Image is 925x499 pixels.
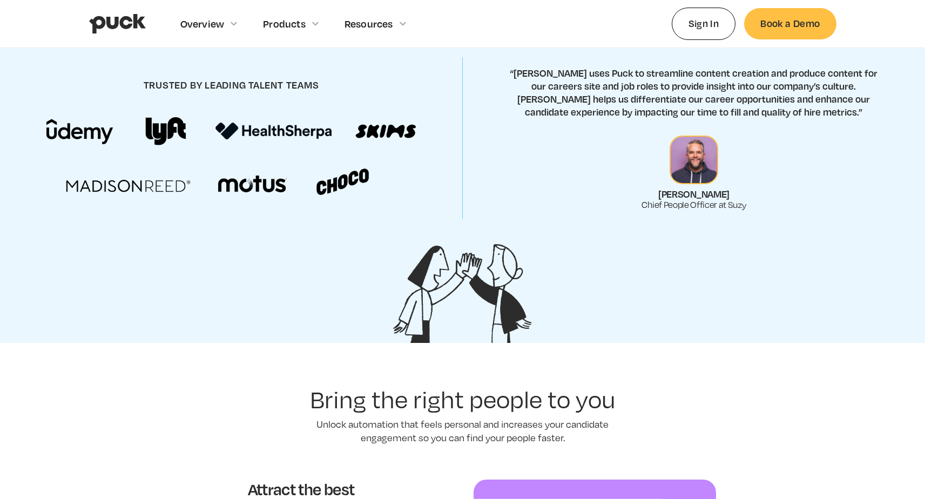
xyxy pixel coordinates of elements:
p: “[PERSON_NAME] uses Puck to streamline content creation and produce content for our careers site ... [509,66,879,118]
div: Resources [345,18,393,30]
a: Book a Demo [744,8,836,39]
a: Sign In [672,8,736,39]
p: Unlock automation that feels personal and increases your candidate engagement so you can find you... [301,417,625,445]
div: Overview [180,18,225,30]
h2: Bring the right people to you [303,386,622,413]
h4: trusted by leading talent teams [144,79,319,91]
div: [PERSON_NAME] [658,188,730,200]
div: Chief People Officer at Suzy [642,200,746,210]
div: Products [263,18,306,30]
